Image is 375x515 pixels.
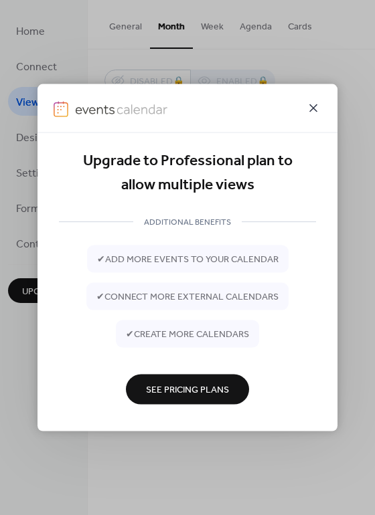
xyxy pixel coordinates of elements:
div: Upgrade to Professional plan to allow multiple views [59,149,316,198]
span: ADDITIONAL BENEFITS [133,215,242,229]
span: See Pricing Plans [146,383,229,397]
span: ✔ add more events to your calendar [97,253,279,267]
span: ✔ connect more external calendars [96,290,279,304]
img: logo-icon [54,101,68,117]
img: logo-type [75,101,167,117]
span: ✔ create more calendars [126,328,249,342]
button: See Pricing Plans [126,374,249,404]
